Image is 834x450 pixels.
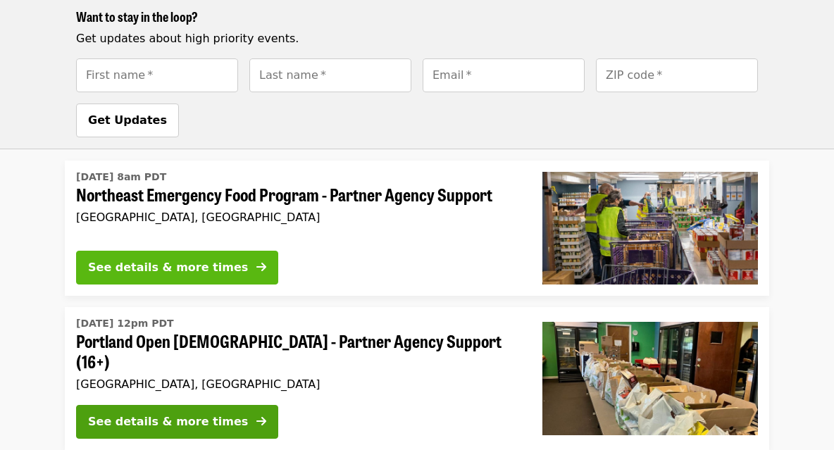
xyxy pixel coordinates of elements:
[76,377,520,391] div: [GEOGRAPHIC_DATA], [GEOGRAPHIC_DATA]
[88,259,248,276] div: See details & more times
[76,32,299,45] span: Get updates about high priority events.
[76,316,174,331] time: [DATE] 12pm PDT
[65,307,769,450] a: See details for "Portland Open Bible - Partner Agency Support (16+)"
[542,172,758,285] img: Northeast Emergency Food Program - Partner Agency Support organized by Oregon Food Bank
[76,211,520,224] div: [GEOGRAPHIC_DATA], [GEOGRAPHIC_DATA]
[76,7,198,25] span: Want to stay in the loop?
[88,113,167,127] span: Get Updates
[596,58,758,92] input: [object Object]
[256,415,266,428] i: arrow-right icon
[76,331,520,372] span: Portland Open [DEMOGRAPHIC_DATA] - Partner Agency Support (16+)
[88,413,248,430] div: See details & more times
[76,405,278,439] button: See details & more times
[256,261,266,274] i: arrow-right icon
[76,58,238,92] input: [object Object]
[76,251,278,285] button: See details & more times
[76,185,520,205] span: Northeast Emergency Food Program - Partner Agency Support
[542,322,758,435] img: Portland Open Bible - Partner Agency Support (16+) organized by Oregon Food Bank
[76,170,166,185] time: [DATE] 8am PDT
[65,161,769,296] a: See details for "Northeast Emergency Food Program - Partner Agency Support"
[423,58,585,92] input: [object Object]
[249,58,411,92] input: [object Object]
[76,104,179,137] button: Get Updates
